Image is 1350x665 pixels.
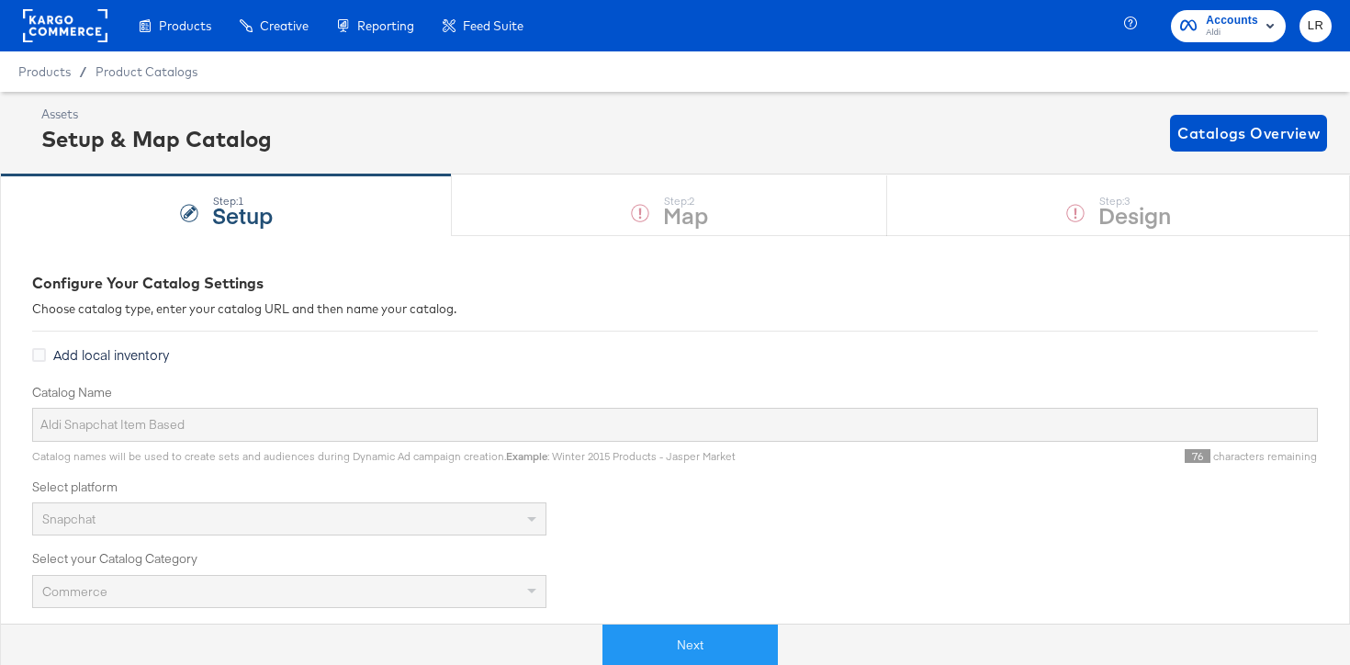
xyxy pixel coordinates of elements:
[212,199,273,230] strong: Setup
[41,123,272,154] div: Setup & Map Catalog
[96,64,197,79] a: Product Catalogs
[357,18,414,33] span: Reporting
[159,18,211,33] span: Products
[32,300,1318,318] div: Choose catalog type, enter your catalog URL and then name your catalog.
[1206,11,1258,30] span: Accounts
[42,511,96,527] span: Snapchat
[1185,449,1210,463] span: 76
[32,550,1318,568] label: Select your Catalog Category
[736,449,1318,464] div: characters remaining
[71,64,96,79] span: /
[42,583,107,600] span: Commerce
[32,408,1318,442] input: Name your catalog e.g. My Dynamic Product Catalog
[1170,115,1327,152] button: Catalogs Overview
[1177,120,1320,146] span: Catalogs Overview
[32,479,1318,496] label: Select platform
[1171,10,1286,42] button: AccountsAldi
[212,195,273,208] div: Step: 1
[1307,16,1324,37] span: LR
[41,106,272,123] div: Assets
[260,18,309,33] span: Creative
[463,18,523,33] span: Feed Suite
[32,449,736,463] span: Catalog names will be used to create sets and audiences during Dynamic Ad campaign creation. : Wi...
[1299,10,1332,42] button: LR
[18,64,71,79] span: Products
[32,384,1318,401] label: Catalog Name
[1206,26,1258,40] span: Aldi
[506,449,547,463] strong: Example
[53,345,169,364] span: Add local inventory
[32,273,1318,294] div: Configure Your Catalog Settings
